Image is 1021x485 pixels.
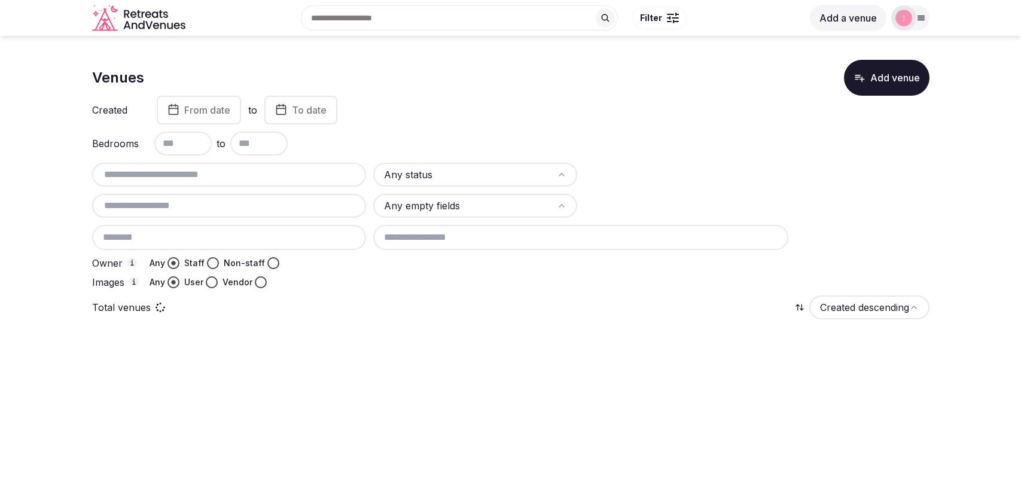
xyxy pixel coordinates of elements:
[632,7,687,29] button: Filter
[184,104,230,116] span: From date
[810,5,886,31] button: Add a venue
[184,276,203,288] label: User
[224,257,265,269] label: Non-staff
[92,68,144,88] h1: Venues
[640,12,662,24] span: Filter
[810,12,886,24] a: Add a venue
[184,257,205,269] label: Staff
[292,104,327,116] span: To date
[129,277,139,286] button: Images
[895,10,912,26] img: jen-7867
[248,103,257,117] label: to
[150,276,165,288] label: Any
[92,5,188,32] svg: Retreats and Venues company logo
[92,301,151,314] p: Total venues
[127,258,137,267] button: Owner
[92,258,140,269] label: Owner
[157,96,241,124] button: From date
[92,139,140,148] label: Bedrooms
[223,276,252,288] label: Vendor
[264,96,337,124] button: To date
[92,105,140,115] label: Created
[92,5,188,32] a: Visit the homepage
[217,136,225,151] span: to
[150,257,165,269] label: Any
[92,277,140,288] label: Images
[844,60,929,96] button: Add venue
